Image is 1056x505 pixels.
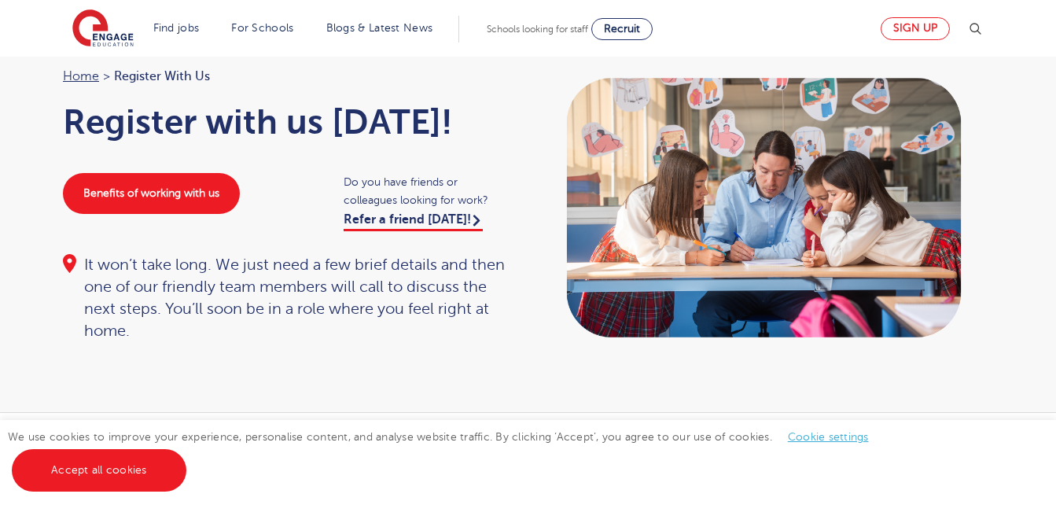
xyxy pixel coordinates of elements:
[487,24,588,35] span: Schools looking for staff
[63,66,513,87] nav: breadcrumb
[72,9,134,49] img: Engage Education
[591,18,653,40] a: Recruit
[788,431,869,443] a: Cookie settings
[153,22,200,34] a: Find jobs
[63,173,240,214] a: Benefits of working with us
[63,254,513,342] div: It won’t take long. We just need a few brief details and then one of our friendly team members wi...
[63,69,99,83] a: Home
[63,102,513,142] h1: Register with us [DATE]!
[881,17,950,40] a: Sign up
[103,69,110,83] span: >
[8,431,885,476] span: We use cookies to improve your experience, personalise content, and analyse website traffic. By c...
[12,449,186,492] a: Accept all cookies
[114,66,210,87] span: Register with us
[326,22,433,34] a: Blogs & Latest News
[344,212,483,231] a: Refer a friend [DATE]!
[231,22,293,34] a: For Schools
[344,173,513,209] span: Do you have friends or colleagues looking for work?
[604,23,640,35] span: Recruit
